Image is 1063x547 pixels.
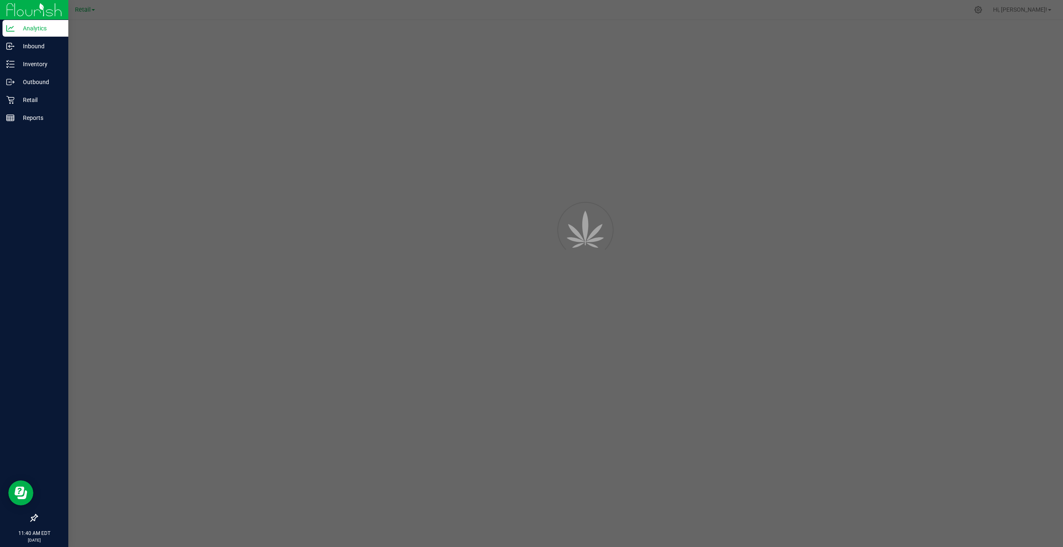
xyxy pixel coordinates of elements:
[6,78,15,86] inline-svg: Outbound
[6,24,15,32] inline-svg: Analytics
[15,41,65,51] p: Inbound
[8,480,33,505] iframe: Resource center
[6,42,15,50] inline-svg: Inbound
[15,59,65,69] p: Inventory
[6,96,15,104] inline-svg: Retail
[15,77,65,87] p: Outbound
[15,95,65,105] p: Retail
[6,60,15,68] inline-svg: Inventory
[4,537,65,543] p: [DATE]
[15,23,65,33] p: Analytics
[15,113,65,123] p: Reports
[4,530,65,537] p: 11:40 AM EDT
[6,114,15,122] inline-svg: Reports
